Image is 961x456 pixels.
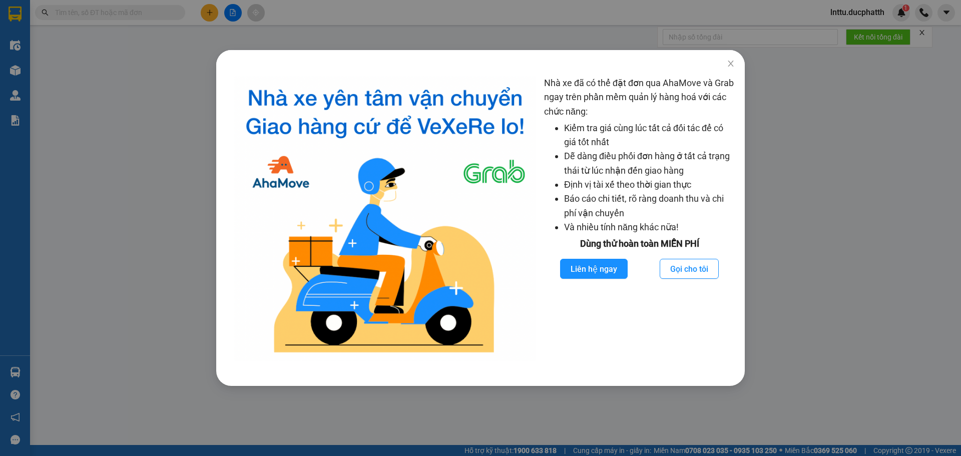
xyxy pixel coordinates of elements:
div: Nhà xe đã có thể đặt đơn qua AhaMove và Grab ngay trên phần mềm quản lý hàng hoá với các chức năng: [544,76,735,361]
li: Định vị tài xế theo thời gian thực [564,178,735,192]
span: Gọi cho tôi [670,263,708,275]
li: Kiểm tra giá cùng lúc tất cả đối tác để có giá tốt nhất [564,121,735,150]
button: Liên hệ ngay [560,259,628,279]
button: Gọi cho tôi [660,259,719,279]
div: Dùng thử hoàn toàn MIỄN PHÍ [544,237,735,251]
span: Liên hệ ngay [571,263,617,275]
button: Close [717,50,745,78]
span: close [727,60,735,68]
li: Và nhiều tính năng khác nữa! [564,220,735,234]
li: Dễ dàng điều phối đơn hàng ở tất cả trạng thái từ lúc nhận đến giao hàng [564,149,735,178]
img: logo [234,76,536,361]
li: Báo cáo chi tiết, rõ ràng doanh thu và chi phí vận chuyển [564,192,735,220]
